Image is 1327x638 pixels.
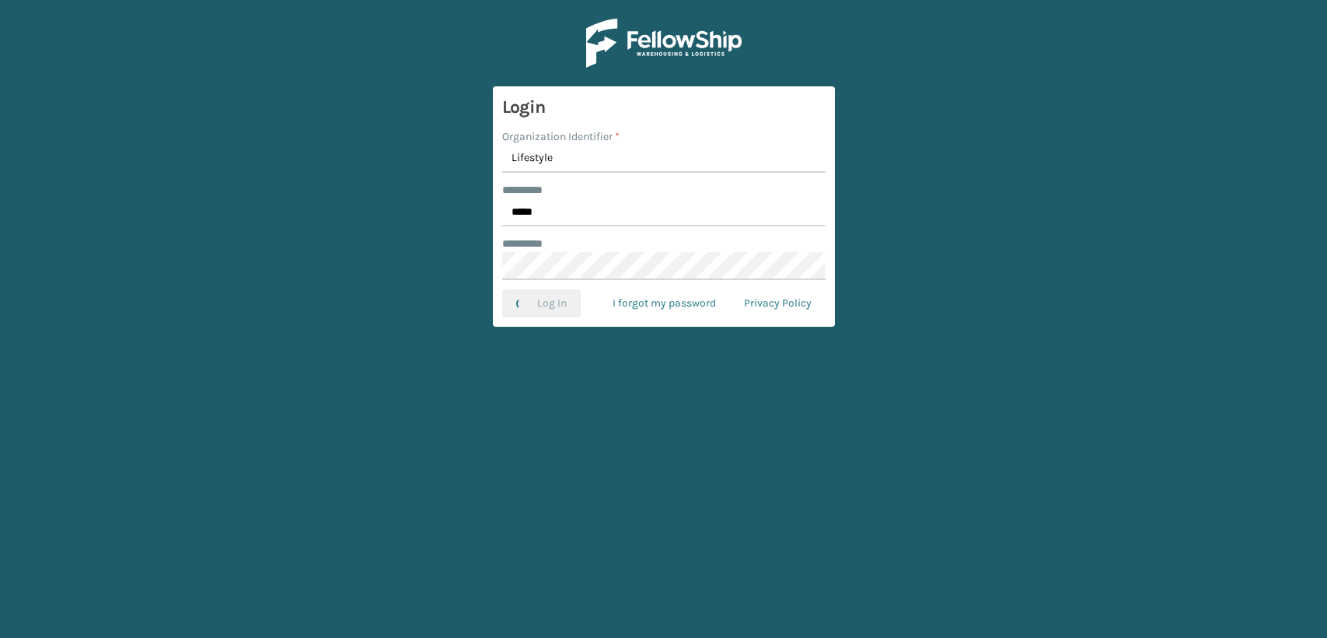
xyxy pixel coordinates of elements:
label: Organization Identifier [502,128,620,145]
img: Logo [586,19,742,68]
a: Privacy Policy [730,289,826,317]
button: Log In [502,289,581,317]
h3: Login [502,96,826,119]
a: I forgot my password [599,289,730,317]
